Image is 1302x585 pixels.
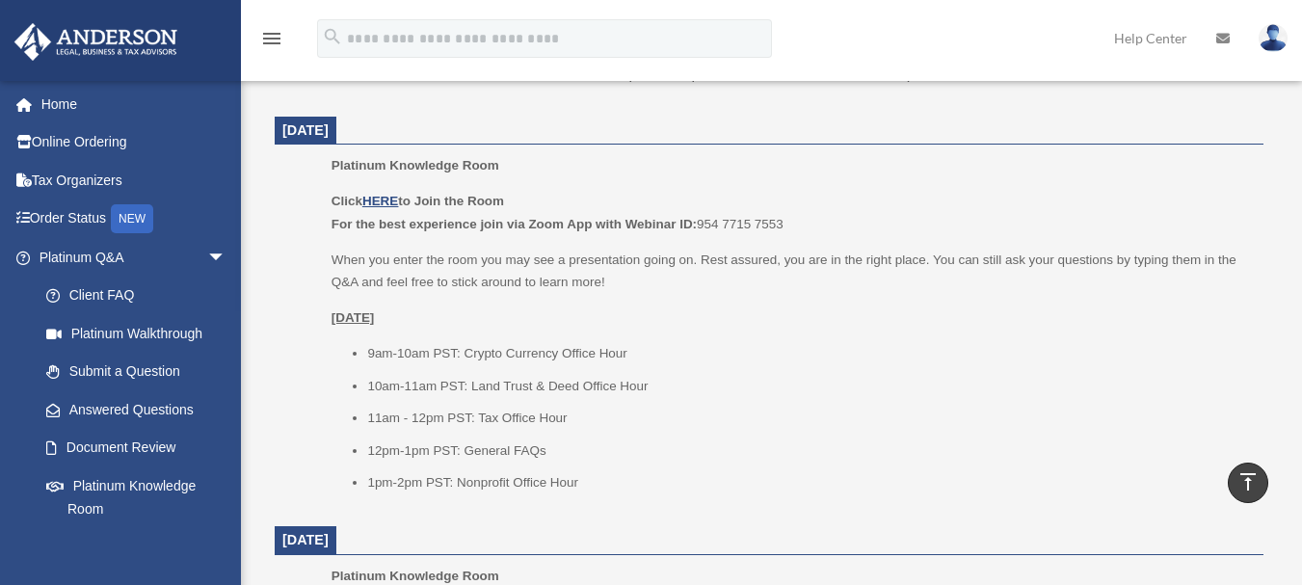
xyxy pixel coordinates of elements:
p: 954 7715 7553 [332,190,1250,235]
b: Click to Join the Room [332,194,504,208]
img: User Pic [1259,24,1288,52]
a: HERE [362,194,398,208]
a: Client FAQ [27,277,255,315]
a: menu [260,34,283,50]
li: 9am-10am PST: Crypto Currency Office Hour [367,342,1250,365]
a: Submit a Question [27,353,255,391]
i: vertical_align_top [1236,470,1260,493]
div: NEW [111,204,153,233]
li: 11am - 12pm PST: Tax Office Hour [367,407,1250,430]
a: Tax Organizers [13,161,255,199]
span: arrow_drop_down [207,238,246,278]
a: Home [13,85,255,123]
p: When you enter the room you may see a presentation going on. Rest assured, you are in the right p... [332,249,1250,294]
a: vertical_align_top [1228,463,1268,503]
li: 12pm-1pm PST: General FAQs [367,439,1250,463]
a: Platinum Knowledge Room [27,466,246,528]
span: Platinum Knowledge Room [332,158,499,173]
i: menu [260,27,283,50]
u: [DATE] [332,310,375,325]
a: Answered Questions [27,390,255,429]
span: [DATE] [282,532,329,547]
img: Anderson Advisors Platinum Portal [9,23,183,61]
a: Document Review [27,429,255,467]
b: For the best experience join via Zoom App with Webinar ID: [332,217,697,231]
i: search [322,26,343,47]
a: Order StatusNEW [13,199,255,239]
li: 1pm-2pm PST: Nonprofit Office Hour [367,471,1250,494]
a: Platinum Walkthrough [27,314,255,353]
a: Online Ordering [13,123,255,162]
span: [DATE] [282,122,329,138]
li: 10am-11am PST: Land Trust & Deed Office Hour [367,375,1250,398]
span: Platinum Knowledge Room [332,569,499,583]
a: Platinum Q&Aarrow_drop_down [13,238,255,277]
